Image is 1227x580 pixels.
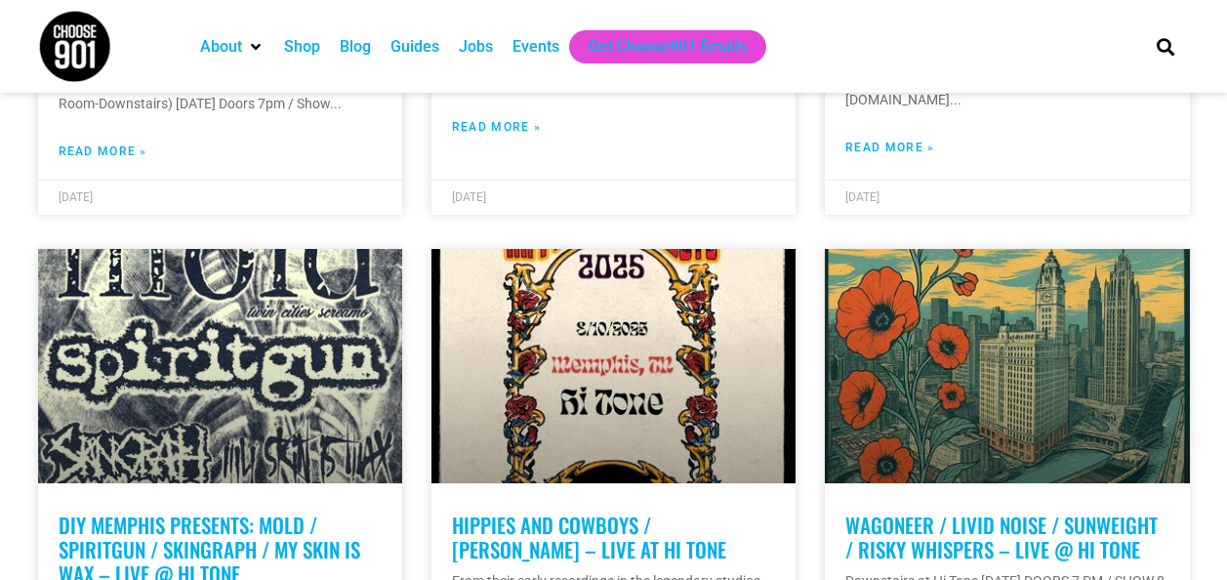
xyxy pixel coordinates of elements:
a: Read more about Wyndrider / Sleuthfoot / Mudshow – Live @ Hi Tone [452,118,541,136]
a: Read more about Tigerheart / Phases / Franko Coleman feat. Jasades – Live at Hi Tone [845,139,934,156]
a: A concert poster for Hi Tone features large red poppies, a cityscape with skyscrapers, and a rive... [825,249,1189,483]
span: [DATE] [845,190,879,204]
a: About [200,35,242,59]
a: Concert flyer for a show at Hi Tone Downstairs in Memphis, TN, featuring Mold, Spiritgun, Sinech,... [38,249,402,483]
nav: Main nav [190,30,1124,63]
div: Search [1149,30,1181,62]
span: [DATE] [59,190,93,204]
div: About [190,30,274,63]
a: Blog [340,35,371,59]
a: Jobs [459,35,493,59]
a: Guides [390,35,439,59]
a: Hippies and Cowboys / [PERSON_NAME] – Live at Hi Tone [452,510,726,564]
a: Promotional poster for "Hippies & Cowboys: Live at Hi Tone" concert on 8/10/2025 in Memphis, TN, ... [431,249,796,483]
a: Read more about Half Dollar Rodeo / Wilshire / Shorty and the Grooves – Live at Hi Tone [59,143,147,160]
span: [DATE] [452,190,486,204]
a: Wagoneer / Livid Noise / Sunweight / Risky Whispers – Live @ Hi Tone [845,510,1158,564]
a: Events [512,35,559,59]
a: Get Choose901 Emails [589,35,747,59]
a: Shop [284,35,320,59]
